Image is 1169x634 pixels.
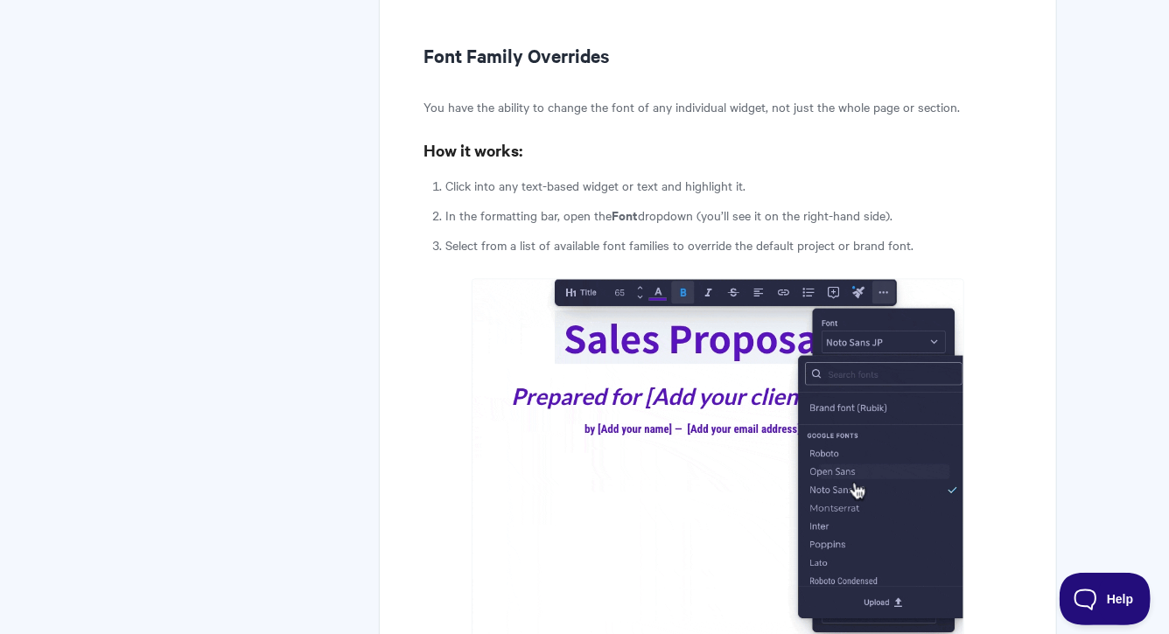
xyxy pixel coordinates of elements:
li: Click into any text-based widget or text and highlight it. [445,175,1012,196]
li: Select from a list of available font families to override the default project or brand font. [445,234,1012,255]
p: You have the ability to change the font of any individual widget, not just the whole page or sect... [423,96,1012,117]
li: In the formatting bar, open the dropdown (you’ll see it on the right-hand side). [445,205,1012,226]
strong: Font Family Overrides [423,43,609,67]
h3: How it works: [423,138,1012,163]
iframe: Toggle Customer Support [1060,573,1151,625]
strong: Font [612,206,638,224]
